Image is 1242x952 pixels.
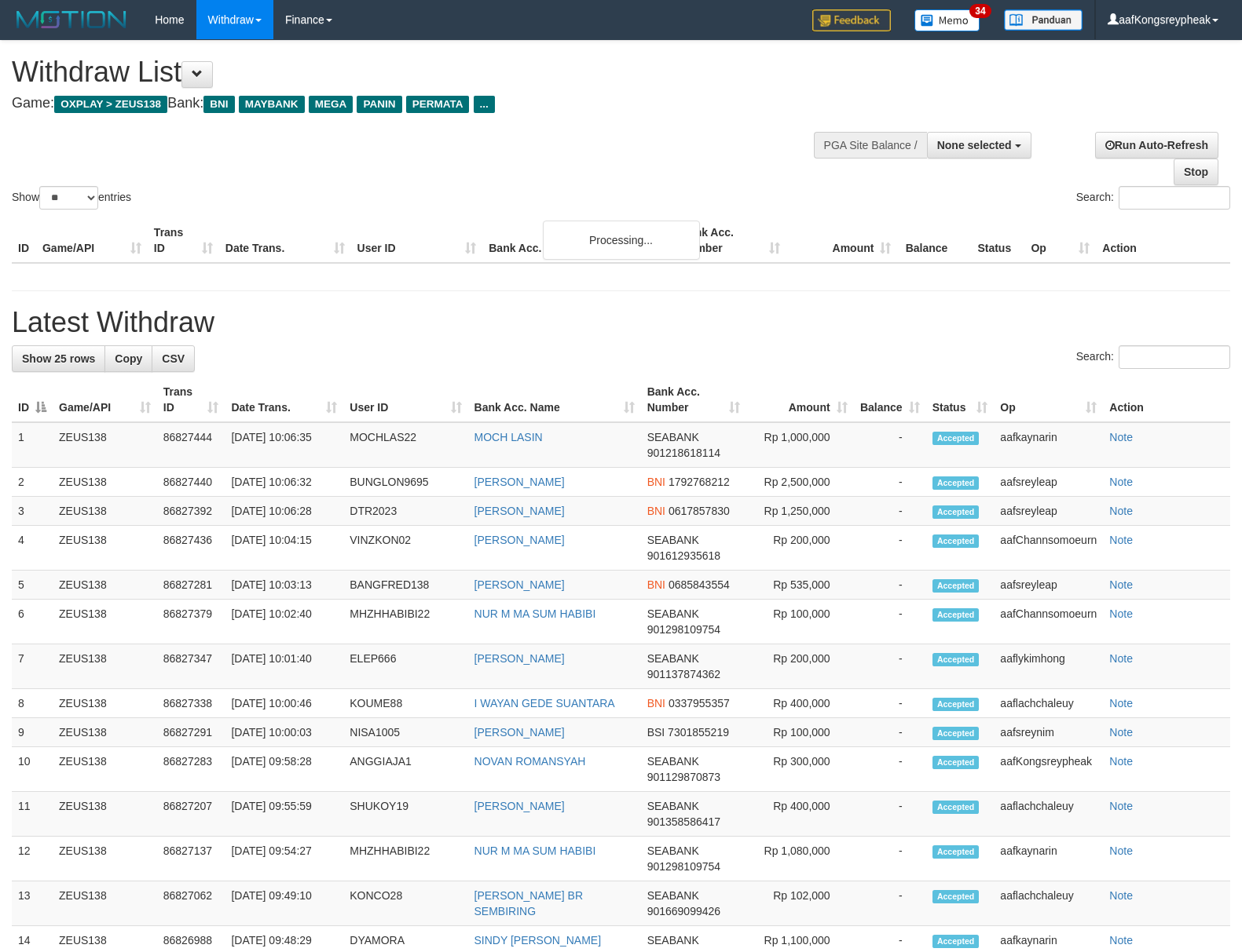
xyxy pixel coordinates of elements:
span: Accepted [932,476,980,490]
td: 10 [12,747,53,792]
td: 9 [12,718,53,747]
img: MOTION_logo.png [12,8,131,31]
span: Copy 901358586417 to clipboard [647,815,720,828]
td: 86827207 [157,792,225,837]
td: ZEUS138 [53,526,157,571]
td: ZEUS138 [53,837,157,881]
td: 86827444 [157,422,225,468]
input: Search: [1119,186,1230,210]
a: [PERSON_NAME] [474,476,565,488]
a: Run Auto-Refresh [1095,132,1218,159]
td: 86827436 [157,526,225,571]
div: PGA Site Balance / [814,132,927,159]
span: Copy 7301855219 to clipboard [668,726,729,739]
th: Game/API: activate to sort column ascending [53,378,157,422]
td: 11 [12,792,53,837]
span: ... [474,96,495,113]
td: 5 [12,571,53,600]
span: Accepted [932,845,980,859]
span: Copy 1792768212 to clipboard [669,476,730,488]
a: Note [1109,697,1133,709]
td: ANGGIAJA1 [343,747,467,792]
td: [DATE] 10:06:32 [225,468,343,497]
td: Rp 400,000 [746,689,854,718]
td: [DATE] 10:02:40 [225,600,343,644]
td: aafKongsreypheak [994,747,1103,792]
th: Action [1103,378,1230,422]
td: Rp 400,000 [746,792,854,837]
td: ZEUS138 [53,497,157,526]
span: None selected [937,139,1012,151]
th: Date Trans.: activate to sort column ascending [225,378,343,422]
span: PERMATA [406,96,470,113]
span: BSI [647,726,665,739]
td: Rp 100,000 [746,600,854,644]
td: - [854,747,926,792]
a: Copy [104,345,152,372]
span: CSV [162,352,185,365]
button: None selected [927,132,1031,159]
span: SEABANK [647,607,699,620]
th: ID [12,218,36,263]
th: Game/API [36,218,148,263]
td: MHZHHABIBI22 [343,600,467,644]
label: Search: [1076,186,1230,210]
span: SEABANK [647,431,699,443]
td: [DATE] 09:49:10 [225,881,343,926]
td: [DATE] 09:55:59 [225,792,343,837]
a: Note [1109,755,1133,768]
td: BUNGLON9695 [343,468,467,497]
span: Copy 901218618114 to clipboard [647,447,720,459]
td: aafkaynarin [994,837,1103,881]
span: Copy 901137874362 to clipboard [647,668,720,680]
td: aafsreyleap [994,497,1103,526]
td: - [854,526,926,571]
th: User ID: activate to sort column ascending [343,378,467,422]
a: Note [1109,431,1133,443]
span: Copy 901129870873 to clipboard [647,771,720,783]
a: Note [1109,726,1133,739]
td: ZEUS138 [53,468,157,497]
th: Bank Acc. Number: activate to sort column ascending [641,378,746,422]
td: - [854,571,926,600]
td: [DATE] 10:00:03 [225,718,343,747]
td: MOCHLAS22 [343,422,467,468]
a: Show 25 rows [12,345,105,372]
a: Note [1109,578,1133,591]
span: SEABANK [647,844,699,857]
th: Bank Acc. Name [482,218,674,263]
td: 86827281 [157,571,225,600]
td: DTR2023 [343,497,467,526]
span: MAYBANK [239,96,305,113]
th: Action [1096,218,1230,263]
td: Rp 1,080,000 [746,837,854,881]
td: 13 [12,881,53,926]
th: Balance: activate to sort column ascending [854,378,926,422]
th: Status: activate to sort column ascending [926,378,995,422]
td: MHZHHABIBI22 [343,837,467,881]
td: 3 [12,497,53,526]
th: User ID [351,218,483,263]
td: aaflachchaleuy [994,792,1103,837]
span: Accepted [932,608,980,622]
th: Balance [897,218,971,263]
td: Rp 1,000,000 [746,422,854,468]
td: 86827137 [157,837,225,881]
span: BNI [647,578,665,591]
td: Rp 200,000 [746,526,854,571]
td: KOUME88 [343,689,467,718]
img: panduan.png [1004,9,1083,31]
span: Accepted [932,534,980,548]
a: NUR M MA SUM HABIBI [474,844,596,857]
td: - [854,468,926,497]
a: Note [1109,534,1133,546]
a: Note [1109,844,1133,857]
span: Accepted [932,579,980,593]
a: I WAYAN GEDE SUANTARA [474,697,615,709]
td: ZEUS138 [53,644,157,689]
span: Copy 901298109754 to clipboard [647,860,720,873]
h4: Game: Bank: [12,96,812,111]
a: Stop [1174,159,1218,185]
a: Note [1109,476,1133,488]
td: aaflykimhong [994,644,1103,689]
